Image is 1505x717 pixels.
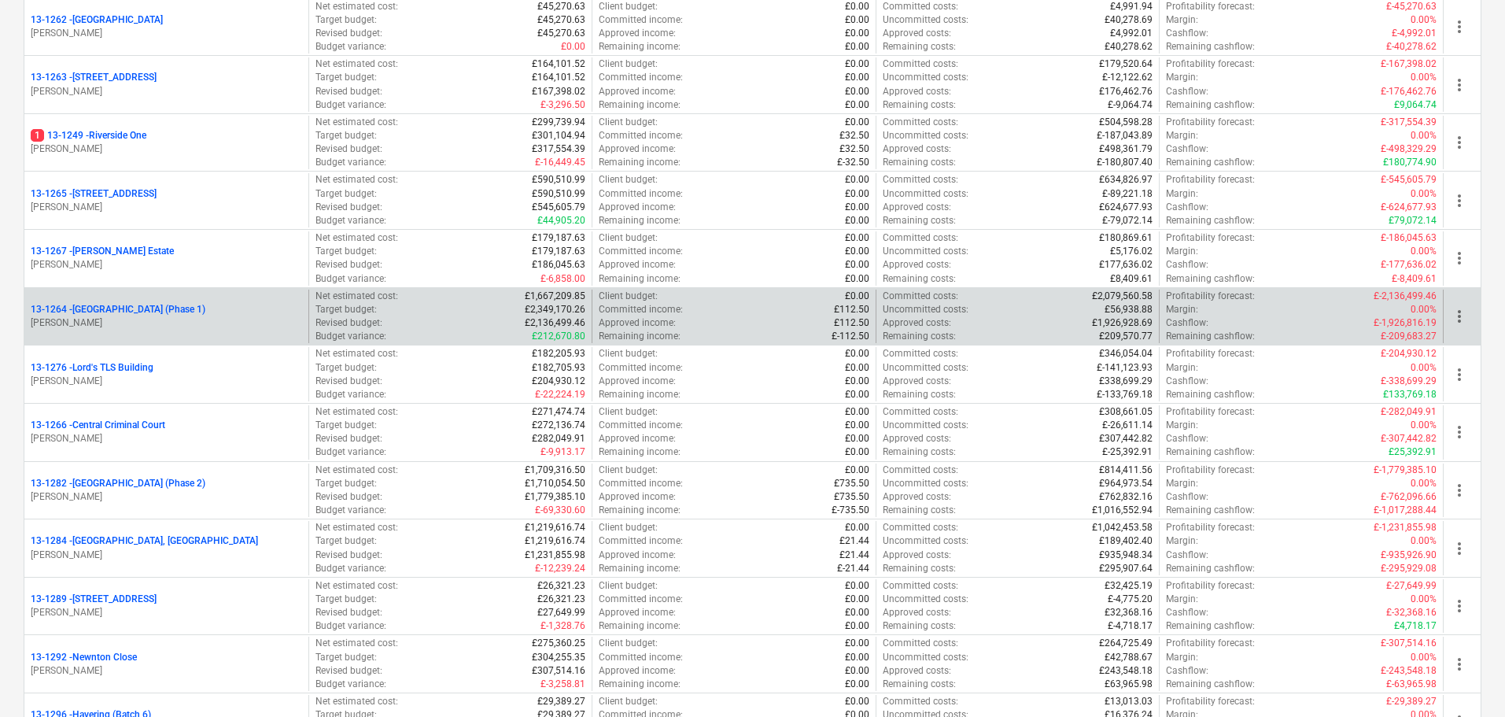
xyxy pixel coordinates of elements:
p: 0.00% [1411,71,1437,84]
p: Net estimated cost : [315,347,398,360]
p: Budget variance : [315,330,386,343]
p: £-209,683.27 [1381,330,1437,343]
p: £1,709,316.50 [525,464,585,477]
p: Profitability forecast : [1166,173,1255,187]
p: £299,739.94 [532,116,585,129]
p: £-133,769.18 [1097,388,1153,401]
p: Committed income : [599,245,683,258]
p: Remaining income : [599,156,681,169]
p: £307,442.82 [1099,432,1153,445]
p: Revised budget : [315,85,382,98]
span: more_vert [1450,539,1469,558]
p: £167,398.02 [532,85,585,98]
p: Target budget : [315,361,377,375]
p: £0.00 [845,40,869,54]
p: £545,605.79 [532,201,585,214]
p: Remaining costs : [883,330,956,343]
p: [PERSON_NAME] [31,549,302,562]
p: £-9,064.74 [1108,98,1153,112]
p: Revised budget : [315,27,382,40]
p: Remaining costs : [883,388,956,401]
p: £1,667,209.85 [525,290,585,303]
p: Profitability forecast : [1166,347,1255,360]
p: £-89,221.18 [1102,187,1153,201]
p: Committed income : [599,13,683,27]
p: £164,101.52 [532,57,585,71]
span: 1 [31,129,44,142]
p: [PERSON_NAME] [31,27,302,40]
p: £308,661.05 [1099,405,1153,419]
p: Remaining income : [599,214,681,227]
p: Revised budget : [315,142,382,156]
p: Net estimated cost : [315,464,398,477]
p: Approved income : [599,201,676,214]
p: Uncommitted costs : [883,303,968,316]
span: more_vert [1450,597,1469,615]
p: £-9,913.17 [540,445,585,459]
p: Approved income : [599,316,676,330]
p: £-6,858.00 [540,272,585,286]
p: Uncommitted costs : [883,187,968,201]
p: [PERSON_NAME] [31,201,302,214]
p: £180,869.61 [1099,231,1153,245]
p: Remaining cashflow : [1166,98,1255,112]
p: Cashflow : [1166,85,1208,98]
p: 13-1289 - [STREET_ADDRESS] [31,593,157,606]
p: Target budget : [315,187,377,201]
p: Uncommitted costs : [883,71,968,84]
p: £8,409.61 [1110,272,1153,286]
p: Target budget : [315,303,377,316]
p: £0.00 [845,375,869,388]
p: 13-1262 - [GEOGRAPHIC_DATA] [31,13,163,27]
p: Target budget : [315,419,377,432]
p: Approved costs : [883,375,951,388]
p: Approved costs : [883,432,951,445]
p: £5,176.02 [1110,245,1153,258]
p: Client budget : [599,405,658,419]
p: £40,278.62 [1105,40,1153,54]
p: Remaining income : [599,40,681,54]
p: Remaining income : [599,272,681,286]
p: Remaining costs : [883,445,956,459]
div: 13-1266 -Central Criminal Court[PERSON_NAME] [31,419,302,445]
p: 13-1265 - [STREET_ADDRESS] [31,187,157,201]
p: £-1,926,816.19 [1374,316,1437,330]
p: Committed income : [599,71,683,84]
p: Approved income : [599,432,676,445]
p: Budget variance : [315,40,386,54]
p: £2,349,170.26 [525,303,585,316]
p: £-498,329.29 [1381,142,1437,156]
p: 0.00% [1411,13,1437,27]
p: Net estimated cost : [315,231,398,245]
p: Margin : [1166,71,1198,84]
p: £-112.50 [832,330,869,343]
p: Revised budget : [315,316,382,330]
p: £182,205.93 [532,347,585,360]
p: Committed costs : [883,116,958,129]
p: Budget variance : [315,445,386,459]
p: £590,510.99 [532,173,585,187]
p: £504,598.28 [1099,116,1153,129]
span: more_vert [1450,249,1469,268]
p: Remaining income : [599,330,681,343]
p: Budget variance : [315,98,386,112]
p: Committed costs : [883,57,958,71]
p: £0.00 [845,245,869,258]
div: 13-1262 -[GEOGRAPHIC_DATA][PERSON_NAME] [31,13,302,40]
p: £179,187.63 [532,231,585,245]
p: £179,187.63 [532,245,585,258]
p: £-12,122.62 [1102,71,1153,84]
div: 113-1249 -Riverside One[PERSON_NAME] [31,129,302,156]
p: £0.00 [845,201,869,214]
p: £0.00 [845,231,869,245]
span: more_vert [1450,307,1469,326]
p: £-141,123.93 [1097,361,1153,375]
p: 13-1266 - Central Criminal Court [31,419,165,432]
p: £-40,278.62 [1386,40,1437,54]
p: Uncommitted costs : [883,419,968,432]
p: [PERSON_NAME] [31,606,302,619]
p: Margin : [1166,303,1198,316]
p: Client budget : [599,116,658,129]
p: £0.00 [845,187,869,201]
p: Net estimated cost : [315,405,398,419]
